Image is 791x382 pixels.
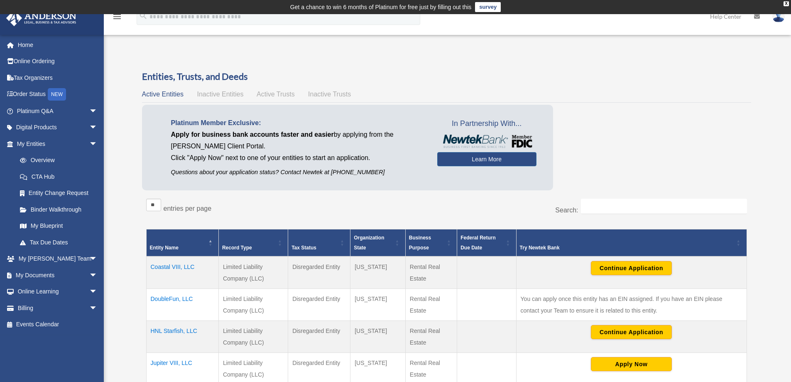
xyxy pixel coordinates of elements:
td: [US_STATE] [350,256,406,289]
a: Overview [12,152,102,169]
a: Binder Walkthrough [12,201,106,218]
p: Platinum Member Exclusive: [171,117,425,129]
span: arrow_drop_down [89,300,106,317]
td: Limited Liability Company (LLC) [218,289,288,321]
th: Try Newtek Bank : Activate to sort [516,229,747,257]
div: Get a chance to win 6 months of Platinum for free just by filling out this [290,2,472,12]
img: Anderson Advisors Platinum Portal [4,10,79,26]
td: Limited Liability Company (LLC) [218,321,288,353]
span: arrow_drop_down [89,267,106,284]
td: [US_STATE] [350,321,406,353]
button: Continue Application [591,325,672,339]
span: Organization State [354,235,384,251]
span: arrow_drop_down [89,283,106,301]
a: menu [112,15,122,22]
td: Coastal VIII, LLC [146,256,218,289]
span: Inactive Entities [197,91,243,98]
span: Federal Return Due Date [460,235,496,251]
a: Entity Change Request [12,185,106,202]
a: Digital Productsarrow_drop_down [6,119,110,136]
span: Apply for business bank accounts faster and easier [171,131,334,138]
label: Search: [555,207,578,214]
a: survey [475,2,501,12]
a: My Entitiesarrow_drop_down [6,136,106,152]
span: arrow_drop_down [89,103,106,120]
span: arrow_drop_down [89,251,106,268]
a: Tax Organizers [6,69,110,86]
img: NewtekBankLogoSM.png [441,135,532,148]
a: My Blueprint [12,218,106,234]
span: Business Purpose [409,235,431,251]
td: Disregarded Entity [288,256,350,289]
a: My Documentsarrow_drop_down [6,267,110,283]
th: Entity Name: Activate to invert sorting [146,229,218,257]
span: Entity Name [150,245,179,251]
a: My [PERSON_NAME] Teamarrow_drop_down [6,251,110,267]
i: search [139,11,148,20]
td: Rental Real Estate [405,256,457,289]
td: Disregarded Entity [288,289,350,321]
a: Home [6,37,110,53]
button: Apply Now [591,357,672,371]
a: Platinum Q&Aarrow_drop_down [6,103,110,119]
th: Tax Status: Activate to sort [288,229,350,257]
a: Online Learningarrow_drop_down [6,283,110,300]
span: Tax Status [291,245,316,251]
p: Questions about your application status? Contact Newtek at [PHONE_NUMBER] [171,167,425,177]
span: arrow_drop_down [89,119,106,136]
span: Active Trusts [257,91,295,98]
span: Inactive Trusts [308,91,351,98]
a: Events Calendar [6,316,110,333]
td: Limited Liability Company (LLC) [218,256,288,289]
a: Online Ordering [6,53,110,70]
a: Tax Due Dates [12,234,106,251]
th: Organization State: Activate to sort [350,229,406,257]
i: menu [112,12,122,22]
span: arrow_drop_down [89,136,106,153]
span: In Partnership With... [437,117,536,131]
p: by applying from the [PERSON_NAME] Client Portal. [171,129,425,152]
a: CTA Hub [12,168,106,185]
p: Click "Apply Now" next to one of your entities to start an application. [171,152,425,164]
th: Record Type: Activate to sort [218,229,288,257]
div: NEW [48,88,66,101]
h3: Entities, Trusts, and Deeds [142,70,751,83]
span: Record Type [222,245,252,251]
td: [US_STATE] [350,289,406,321]
td: You can apply once this entity has an EIN assigned. If you have an EIN please contact your Team t... [516,289,747,321]
th: Federal Return Due Date: Activate to sort [457,229,516,257]
td: DoubleFun, LLC [146,289,218,321]
div: close [784,1,789,6]
td: Rental Real Estate [405,289,457,321]
label: entries per page [164,205,212,212]
span: Active Entities [142,91,184,98]
td: Rental Real Estate [405,321,457,353]
a: Learn More [437,152,536,166]
th: Business Purpose: Activate to sort [405,229,457,257]
td: Disregarded Entity [288,321,350,353]
img: User Pic [772,10,785,22]
a: Billingarrow_drop_down [6,300,110,316]
div: Try Newtek Bank [520,243,734,253]
button: Continue Application [591,261,672,275]
td: HNL Starfish, LLC [146,321,218,353]
a: Order StatusNEW [6,86,110,103]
